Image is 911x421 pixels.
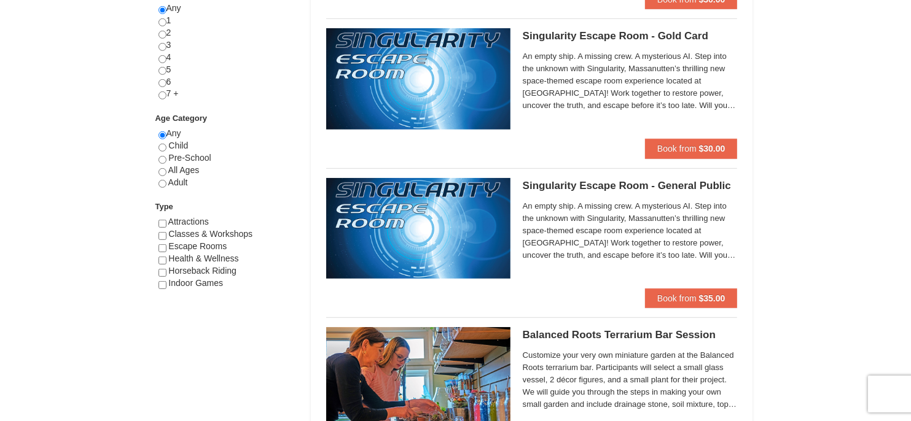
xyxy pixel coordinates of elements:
strong: $35.00 [699,293,725,303]
span: Classes & Workshops [168,229,252,239]
span: Escape Rooms [168,241,227,251]
span: Adult [168,177,188,187]
span: Child [168,141,188,150]
strong: $30.00 [699,144,725,153]
strong: Type [155,202,173,211]
img: 6619913-527-a9527fc8.jpg [326,178,510,279]
h5: Balanced Roots Terrarium Bar Session [523,329,738,341]
span: Health & Wellness [168,253,238,263]
span: Indoor Games [168,278,223,288]
h5: Singularity Escape Room - General Public [523,180,738,192]
h5: Singularity Escape Room - Gold Card [523,30,738,42]
button: Book from $30.00 [645,139,738,158]
span: All Ages [168,165,200,175]
button: Book from $35.00 [645,288,738,308]
span: An empty ship. A missing crew. A mysterious AI. Step into the unknown with Singularity, Massanutt... [523,50,738,112]
div: Any 1 2 3 4 5 6 7 + [158,2,295,112]
span: Book from [657,293,697,303]
img: 6619913-513-94f1c799.jpg [326,28,510,129]
span: Pre-School [168,153,211,163]
span: Horseback Riding [168,266,237,276]
span: Customize your very own miniature garden at the Balanced Roots terrarium bar. Participants will s... [523,349,738,411]
strong: Age Category [155,114,208,123]
span: An empty ship. A missing crew. A mysterious AI. Step into the unknown with Singularity, Massanutt... [523,200,738,261]
span: Attractions [168,217,209,226]
span: Book from [657,144,697,153]
div: Any [158,128,295,201]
